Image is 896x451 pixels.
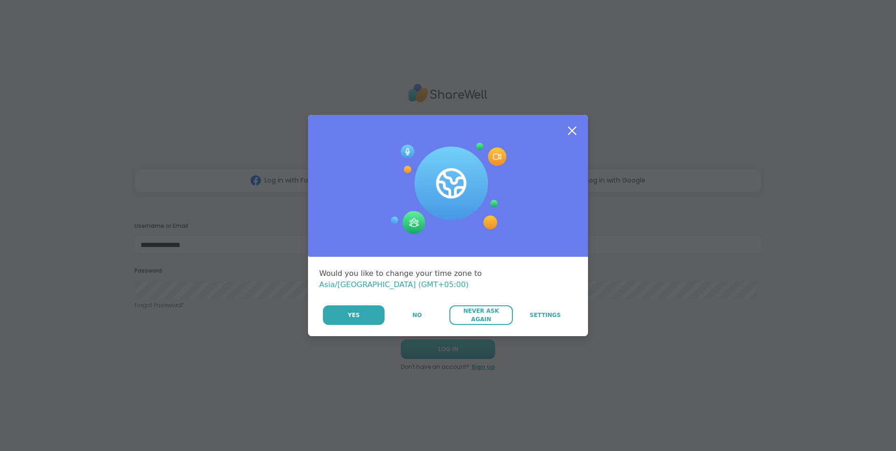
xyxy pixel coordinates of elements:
[319,280,469,289] span: Asia/[GEOGRAPHIC_DATA] (GMT+05:00)
[385,305,448,325] button: No
[530,311,561,319] span: Settings
[514,305,577,325] a: Settings
[413,311,422,319] span: No
[454,307,508,324] span: Never Ask Again
[390,143,506,234] img: Session Experience
[323,305,385,325] button: Yes
[449,305,512,325] button: Never Ask Again
[319,268,577,290] div: Would you like to change your time zone to
[348,311,360,319] span: Yes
